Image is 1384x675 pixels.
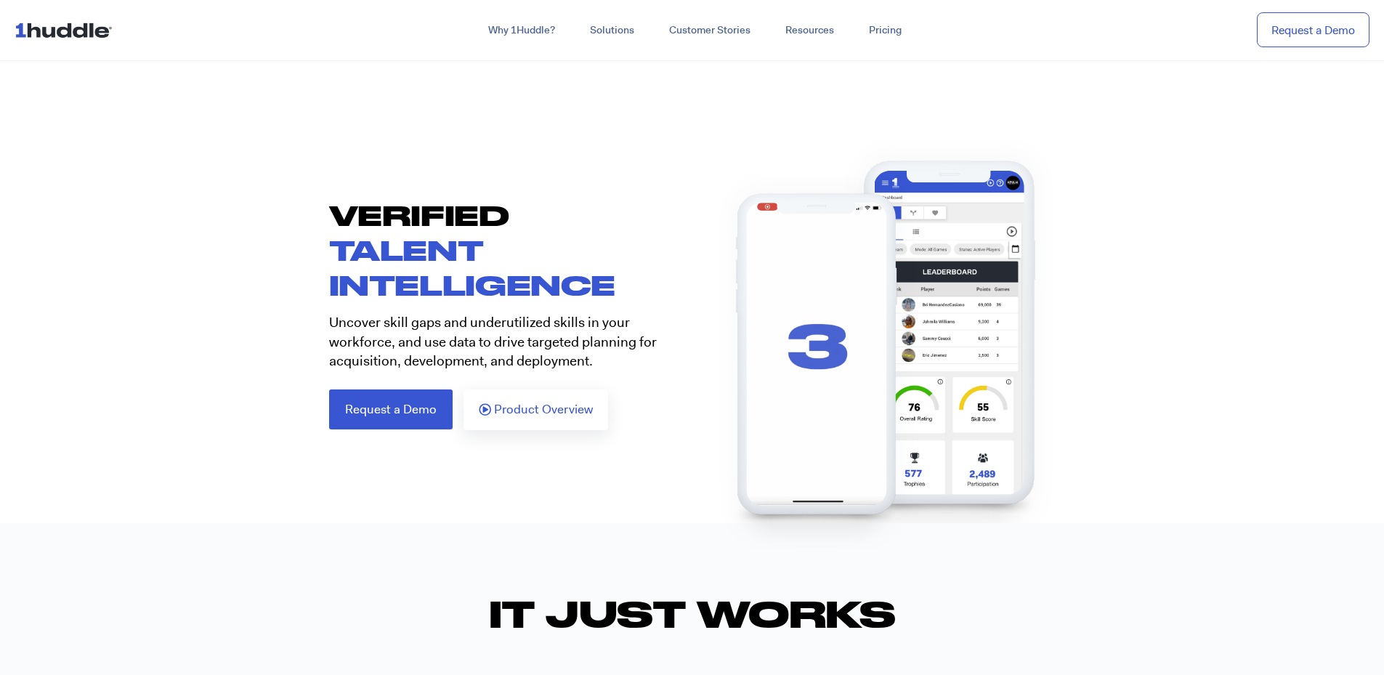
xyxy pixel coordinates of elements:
a: Product Overview [464,389,608,430]
img: ... [15,16,118,44]
a: Request a Demo [1257,12,1369,48]
h1: VERIFIED [329,198,692,302]
a: Solutions [572,17,652,44]
a: Pricing [851,17,919,44]
span: Request a Demo [345,403,437,416]
a: Request a Demo [329,389,453,429]
a: Why 1Huddle? [471,17,572,44]
a: Customer Stories [652,17,768,44]
span: Product Overview [494,403,593,416]
a: Resources [768,17,851,44]
p: Uncover skill gaps and underutilized skills in your workforce, and use data to drive targeted pla... [329,313,681,371]
span: TALENT INTELLIGENCE [329,233,616,301]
